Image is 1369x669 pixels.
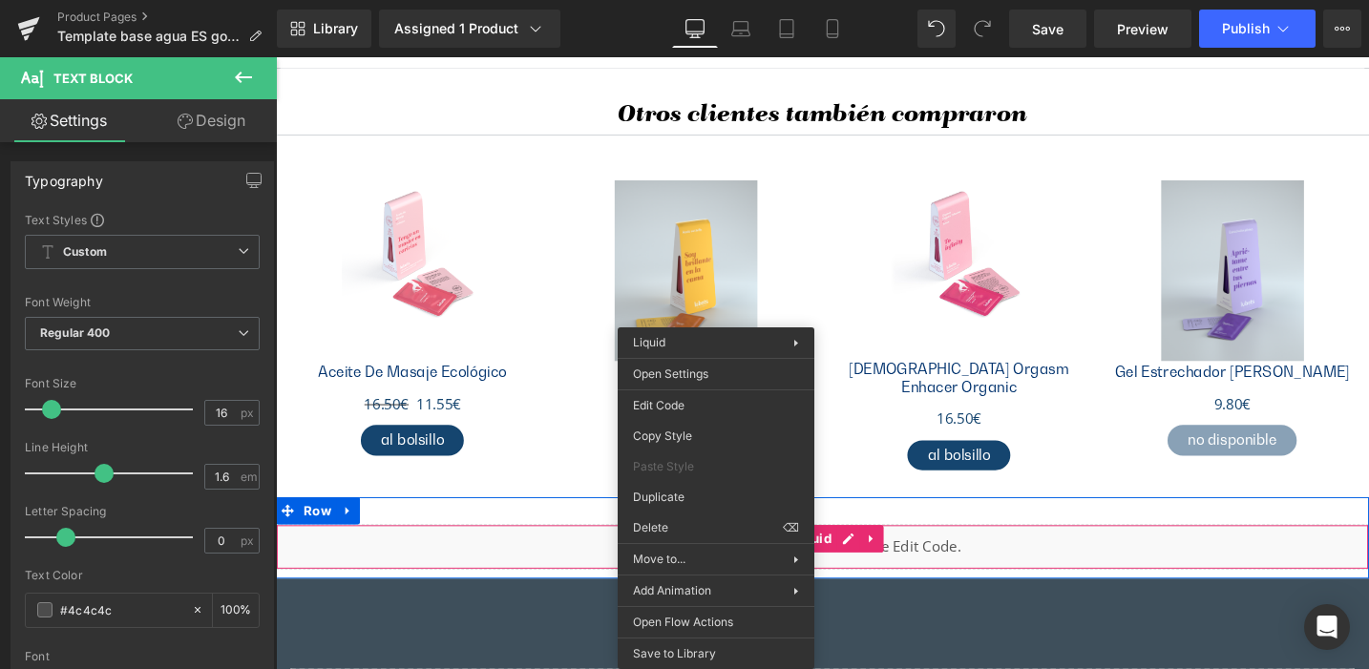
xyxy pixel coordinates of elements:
[40,325,111,340] b: Regular 400
[672,10,718,48] a: Desktop
[963,10,1001,48] button: Redo
[688,410,755,429] span: Al bolsillo
[386,394,480,413] span: no disponible
[57,29,241,44] span: Template base agua ES google
[369,324,496,342] a: Aceite Seco Brillo
[633,519,783,536] span: Delete
[25,465,64,493] span: Row
[213,594,259,627] div: %
[540,494,593,523] span: Liquid
[241,470,257,483] span: em
[25,569,260,582] div: Text Color
[633,614,799,631] span: Open Flow Actions
[699,370,746,395] span: 16.50€
[25,212,260,227] div: Text Styles
[810,10,855,48] a: Mobile
[597,321,848,357] a: [DEMOGRAPHIC_DATA] Orgasm Enhacer Organic
[70,130,221,281] img: Aceite de masaje ecológico
[887,324,1135,342] a: Gel Estrechador [PERSON_NAME]
[94,356,140,377] span: 16.50€
[1304,604,1350,650] div: Open Intercom Messenger
[633,428,799,445] span: Copy Style
[917,10,956,48] button: Undo
[647,130,798,281] img: Female Orgasm Enhacer Organic
[633,458,799,475] span: Paste Style
[394,19,545,38] div: Assigned 1 Product
[53,71,133,86] span: Text Block
[358,130,509,339] img: Aceite Seco Brillo
[25,650,260,663] div: Font
[936,130,1086,339] img: Gel Estrechador Pélvico
[633,582,793,599] span: Add Animation
[1094,10,1191,48] a: Preview
[633,645,799,662] span: Save to Library
[111,394,178,413] span: Al bolsillo
[963,394,1058,413] span: no disponible
[277,10,371,48] a: New Library
[633,489,799,506] span: Duplicate
[25,296,260,309] div: Font Weight
[149,355,196,380] span: 11.55€
[1032,19,1064,39] span: Save
[633,551,793,568] span: Move to...
[45,324,244,342] a: Aceite de masaje ecológico
[1222,21,1270,36] span: Publish
[633,397,799,414] span: Edit Code
[142,99,281,142] a: Design
[633,366,799,383] span: Open Settings
[64,465,89,493] a: Expand / Collapse
[241,407,257,419] span: px
[60,599,182,620] input: Color
[764,10,810,48] a: Tablet
[667,405,776,437] button: Al bolsillo
[63,244,107,261] b: Custom
[718,10,764,48] a: Laptop
[992,355,1030,380] span: 9.80€
[57,10,277,25] a: Product Pages
[617,494,642,523] a: Expand / Collapse
[783,519,799,536] span: ⌫
[25,162,103,189] div: Typography
[1199,10,1316,48] button: Publish
[1323,10,1361,48] button: More
[633,335,665,349] span: Liquid
[25,441,260,454] div: Line Height
[1117,19,1169,39] span: Preview
[25,377,260,390] div: Font Size
[241,534,257,547] span: px
[414,355,453,380] span: 9.80€
[90,388,199,421] button: Al bolsillo
[313,20,358,37] span: Library
[942,388,1079,421] button: no disponible
[25,505,260,518] div: Letter Spacing
[365,388,501,421] button: no disponible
